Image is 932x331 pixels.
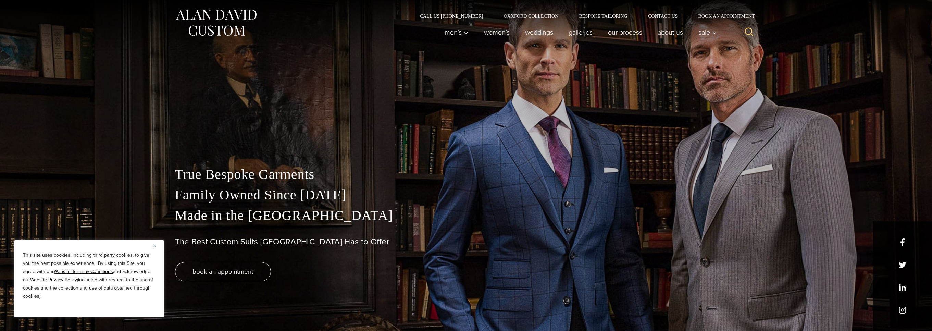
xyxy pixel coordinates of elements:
a: Call Us [PHONE_NUMBER] [410,14,494,19]
p: This site uses cookies, including third party cookies, to give you the best possible experience. ... [23,251,155,301]
a: Our Process [600,25,650,39]
img: Alan David Custom [175,8,257,38]
a: Oxxford Collection [493,14,569,19]
a: Website Terms & Conditions [54,268,113,275]
nav: Secondary Navigation [410,14,757,19]
a: facebook [899,238,906,246]
a: weddings [517,25,561,39]
a: Galleries [561,25,600,39]
img: Close [153,244,156,247]
nav: Primary Navigation [437,25,720,39]
span: Men’s [445,29,469,36]
a: instagram [899,306,906,314]
a: x/twitter [899,261,906,269]
a: Women’s [476,25,517,39]
button: Close [153,242,161,250]
p: True Bespoke Garments Family Owned Since [DATE] Made in the [GEOGRAPHIC_DATA] [175,164,757,226]
h1: The Best Custom Suits [GEOGRAPHIC_DATA] Has to Offer [175,237,757,247]
a: Book an Appointment [688,14,757,19]
span: book an appointment [192,267,253,277]
a: book an appointment [175,262,271,281]
a: Contact Us [638,14,688,19]
a: About Us [650,25,691,39]
a: Website Privacy Policy [30,276,77,283]
a: Bespoke Tailoring [569,14,637,19]
span: Sale [698,29,717,36]
a: linkedin [899,284,906,291]
button: View Search Form [741,24,757,40]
